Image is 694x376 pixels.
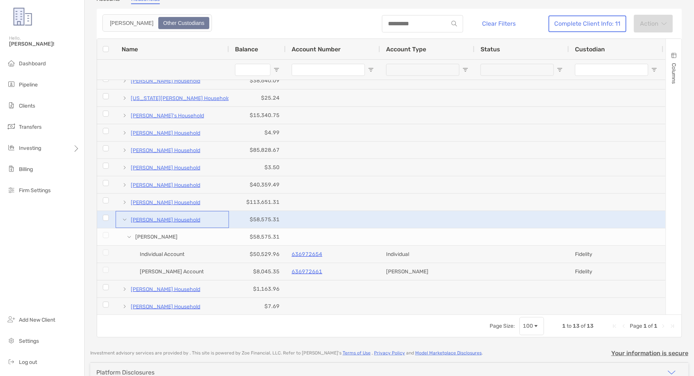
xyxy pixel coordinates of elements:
[19,60,46,67] span: Dashboard
[374,350,405,356] a: Privacy Policy
[229,280,286,297] div: $1,163.96
[131,94,230,103] a: [US_STATE][PERSON_NAME] Household
[573,323,580,329] span: 13
[7,122,16,131] img: transfers icon
[140,248,184,260] span: Individual Account
[229,194,286,211] div: $113,651.31
[386,46,426,53] span: Account Type
[7,101,16,110] img: clients icon
[229,89,286,106] div: $25.24
[549,15,626,32] a: Complete Client Info: 11
[523,323,533,329] div: 100
[131,76,200,86] a: [PERSON_NAME] Household
[669,323,675,329] div: Last Page
[587,323,594,329] span: 13
[131,128,200,138] a: [PERSON_NAME] Household
[229,72,286,89] div: $38,640.09
[451,21,457,26] img: input icon
[19,187,51,194] span: Firm Settings
[19,145,41,151] span: Investing
[229,246,286,263] div: $50,529.96
[229,142,286,159] div: $85,828.67
[368,67,374,73] button: Open Filter Menu
[562,323,566,329] span: 1
[19,359,37,365] span: Log out
[19,103,35,109] span: Clients
[102,14,212,32] div: segmented control
[90,350,483,356] p: Investment advisory services are provided by . This site is powered by Zoe Financial, LLC. Refer ...
[7,80,16,89] img: pipeline icon
[9,41,80,47] span: [PERSON_NAME]!
[7,143,16,152] img: investing icon
[131,111,204,120] a: [PERSON_NAME]'s Household
[7,59,16,68] img: dashboard icon
[581,323,586,329] span: of
[575,64,648,76] input: Custodian Filter Input
[106,18,158,28] div: Zoe
[292,250,322,259] a: 636972654
[7,336,16,345] img: settings icon
[7,315,16,324] img: add_new_client icon
[292,64,365,76] input: Account Number Filter Input
[557,67,563,73] button: Open Filter Menu
[131,198,200,207] p: [PERSON_NAME] Household
[131,285,200,294] a: [PERSON_NAME] Household
[292,267,322,276] a: 636972661
[274,67,280,73] button: Open Filter Menu
[131,180,200,190] p: [PERSON_NAME] Household
[140,265,204,278] span: [PERSON_NAME] Account
[235,46,258,53] span: Balance
[648,323,653,329] span: of
[575,46,605,53] span: Custodian
[415,350,482,356] a: Model Marketplace Disclosures
[462,67,468,73] button: Open Filter Menu
[122,46,138,53] span: Name
[159,18,209,28] div: Other Custodians
[19,338,39,344] span: Settings
[229,211,286,228] div: $58,575.31
[7,185,16,194] img: firm-settings icon
[643,323,647,329] span: 1
[569,263,663,280] div: Fidelity
[654,323,657,329] span: 1
[19,82,38,88] span: Pipeline
[7,164,16,173] img: billing icon
[612,323,618,329] div: First Page
[229,263,286,280] div: $8,045.35
[380,263,475,280] div: [PERSON_NAME]
[567,323,572,329] span: to
[519,317,544,335] div: Page Size
[662,22,667,26] img: arrow
[380,246,475,263] div: Individual
[651,67,657,73] button: Open Filter Menu
[671,63,677,84] span: Columns
[7,357,16,366] img: logout icon
[229,228,286,245] div: $58,575.31
[611,350,688,357] p: Your information is secure
[569,246,663,263] div: Fidelity
[131,146,200,155] a: [PERSON_NAME] Household
[229,124,286,141] div: $4.99
[292,46,341,53] span: Account Number
[229,176,286,193] div: $40,359.49
[131,163,200,173] a: [PERSON_NAME] Household
[634,15,673,32] button: Actionarrow
[19,124,42,130] span: Transfers
[131,302,200,311] a: [PERSON_NAME] Household
[131,215,200,225] a: [PERSON_NAME] Household
[19,166,33,173] span: Billing
[660,323,666,329] div: Next Page
[229,159,286,176] div: $3.50
[96,369,155,376] div: Platform Disclosures
[235,64,270,76] input: Balance Filter Input
[621,323,627,329] div: Previous Page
